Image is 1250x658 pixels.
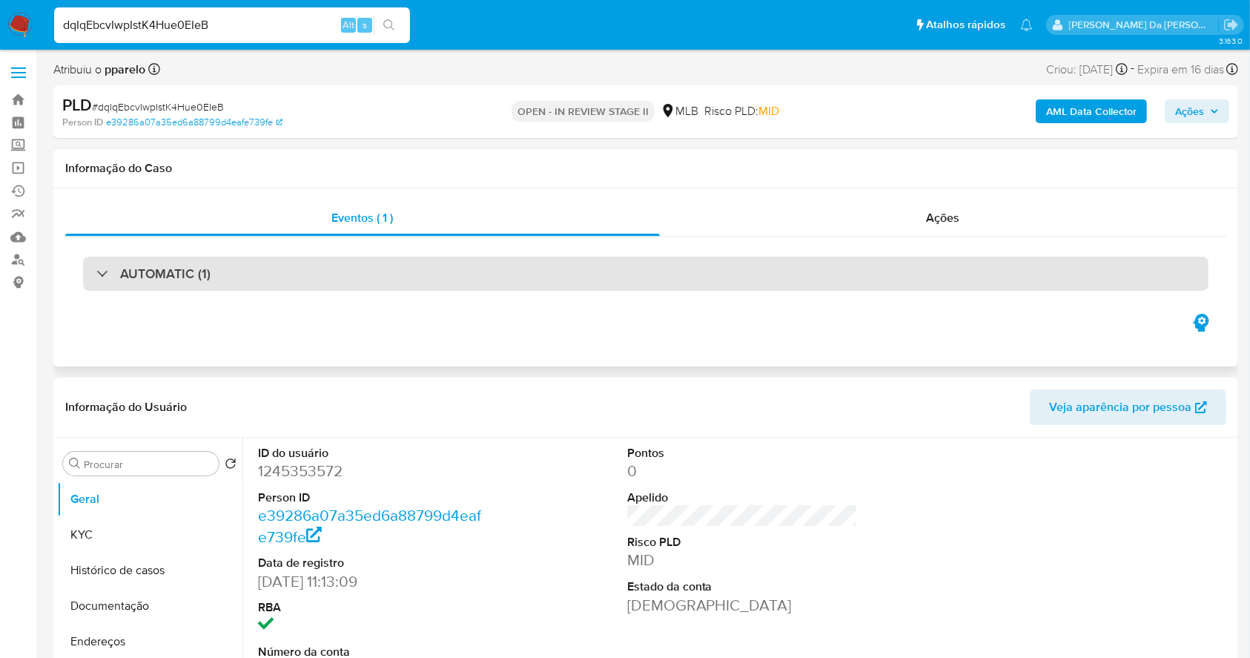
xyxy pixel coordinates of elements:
[363,18,367,32] span: s
[65,400,187,415] h1: Informação do Usuário
[1046,99,1137,123] b: AML Data Collector
[106,116,282,129] a: e39286a07a35ed6a88799d4eafe739fe
[92,99,224,114] span: # dqIqEbcvIwpIstK4Hue0EIeB
[1036,99,1147,123] button: AML Data Collector
[225,458,237,474] button: Retornar ao pedido padrão
[258,504,481,547] a: e39286a07a35ed6a88799d4eafe739fe
[258,445,489,461] dt: ID do usuário
[926,17,1005,33] span: Atalhos rápidos
[627,445,859,461] dt: Pontos
[65,161,1226,176] h1: Informação do Caso
[258,599,489,616] dt: RBA
[627,461,859,481] dd: 0
[1223,17,1239,33] a: Sair
[1069,18,1219,32] p: patricia.varelo@mercadopago.com.br
[1165,99,1229,123] button: Ações
[62,93,92,116] b: PLD
[57,481,242,517] button: Geral
[374,15,404,36] button: search-icon
[54,16,410,35] input: Pesquise usuários ou casos...
[627,595,859,616] dd: [DEMOGRAPHIC_DATA]
[1030,389,1226,425] button: Veja aparência por pessoa
[1049,389,1191,425] span: Veja aparência por pessoa
[258,490,489,506] dt: Person ID
[62,116,103,129] b: Person ID
[758,102,779,119] span: MID
[83,257,1208,291] div: AUTOMATIC (1)
[1137,62,1224,78] span: Expira em 16 dias
[627,490,859,506] dt: Apelido
[84,458,213,471] input: Procurar
[627,534,859,550] dt: Risco PLD
[627,550,859,570] dd: MID
[512,101,655,122] p: OPEN - IN REVIEW STAGE II
[343,18,354,32] span: Alt
[258,571,489,592] dd: [DATE] 11:13:09
[69,458,81,470] button: Procurar
[704,103,779,119] span: Risco PLD:
[1175,99,1204,123] span: Ações
[57,517,242,553] button: KYC
[661,103,698,119] div: MLB
[258,555,489,571] dt: Data de registro
[57,553,242,588] button: Histórico de casos
[1020,19,1033,31] a: Notificações
[927,209,960,226] span: Ações
[1131,59,1134,79] span: -
[120,266,211,282] h3: AUTOMATIC (1)
[258,461,489,481] dd: 1245353572
[627,579,859,595] dt: Estado da conta
[102,61,145,78] b: pparelo
[53,62,145,78] span: Atribuiu o
[57,588,242,624] button: Documentação
[332,209,394,226] span: Eventos ( 1 )
[1046,59,1128,79] div: Criou: [DATE]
